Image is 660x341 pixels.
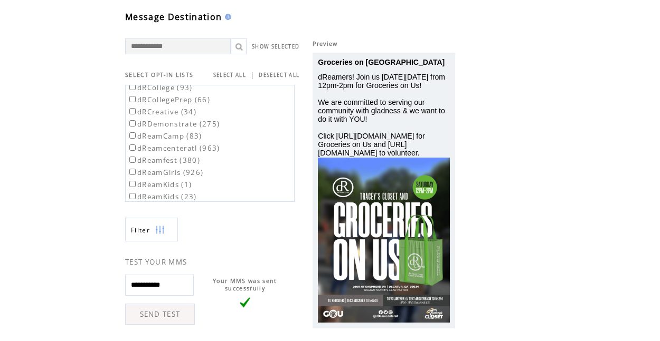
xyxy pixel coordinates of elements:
[129,96,136,102] input: dRCollegePrep (66)
[127,95,210,104] label: dRCollegePrep (66)
[155,218,165,242] img: filters.png
[127,119,220,129] label: dRDemonstrate (275)
[125,218,178,241] a: Filter
[127,131,202,141] label: dReamCamp (83)
[127,107,196,116] label: dRCreative (34)
[127,143,220,153] label: dReamcenteratl (963)
[131,226,150,235] span: Show filters
[129,181,136,187] input: dReamKids (1)
[213,72,246,79] a: SELECT ALL
[127,192,197,201] label: dReamKids (23)
[129,193,136,199] input: dReamKids (23)
[129,120,136,126] input: dRDemonstrate (275)
[129,132,136,139] input: dReamCamp (83)
[125,257,187,267] span: TEST YOUR MMS
[222,14,231,20] img: help.gif
[250,70,254,80] span: |
[129,144,136,151] input: dReamcenteratl (963)
[259,72,299,79] a: DESELECT ALL
[240,297,250,308] img: vLarge.png
[318,58,445,66] span: Groceries on [GEOGRAPHIC_DATA]
[127,168,203,177] label: dReamGirls (926)
[129,169,136,175] input: dReamGirls (926)
[313,40,337,47] span: Preview
[127,83,193,92] label: dRCollege (93)
[252,43,299,50] a: SHOW SELECTED
[125,71,193,79] span: SELECT OPT-IN LISTS
[318,73,445,157] span: dReamers! Join us [DATE][DATE] from 12pm-2pm for Groceries on Us! We are committed to serving our...
[125,304,195,325] a: SEND TEST
[127,155,200,165] label: dReamfest (380)
[129,84,136,90] input: dRCollege (93)
[129,108,136,114] input: dRCreative (34)
[213,277,277,292] span: Your MMS was sent successfully
[125,11,222,23] span: Message Destination
[129,157,136,163] input: dReamfest (380)
[127,180,192,189] label: dReamKids (1)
